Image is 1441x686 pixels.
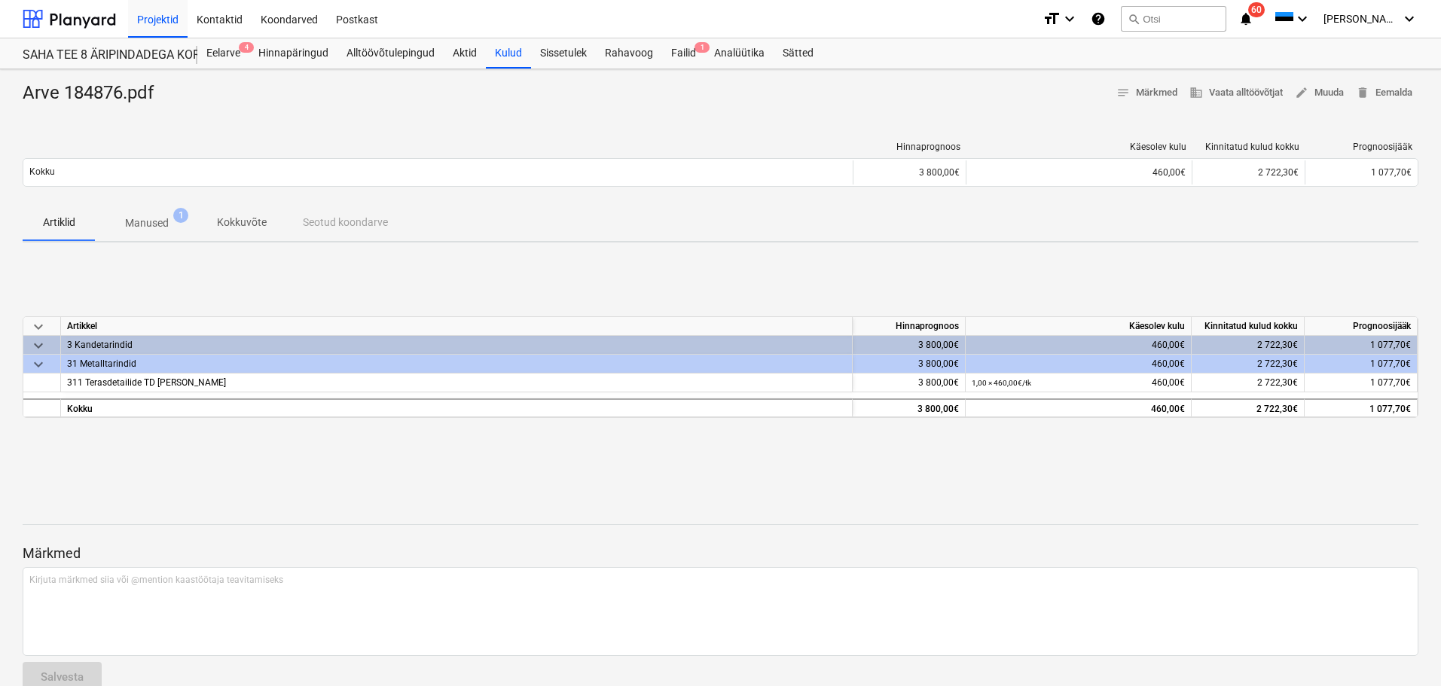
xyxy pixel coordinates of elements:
button: Märkmed [1110,81,1183,105]
span: 311 Terasdetailide TD maksumus [67,377,226,388]
div: 460,00€ [972,400,1185,419]
div: 1 077,70€ [1305,355,1418,373]
button: Vaata alltöövõtjat [1183,81,1289,105]
span: Eemalda [1356,84,1412,102]
a: Sissetulek [531,38,596,69]
div: 3 800,00€ [853,373,966,392]
div: Hinnaprognoos [859,142,960,152]
span: [PERSON_NAME][GEOGRAPHIC_DATA] [1323,13,1399,25]
a: Alltöövõtulepingud [337,38,444,69]
div: Vestlusvidin [1366,614,1441,686]
div: Käesolev kulu [972,142,1186,152]
i: keyboard_arrow_down [1061,10,1079,28]
a: Rahavoog [596,38,662,69]
div: 3 800,00€ [853,160,966,184]
span: Märkmed [1116,84,1177,102]
div: 460,00€ [972,167,1186,178]
a: Aktid [444,38,486,69]
div: 3 800,00€ [853,336,966,355]
div: 3 800,00€ [853,355,966,373]
div: Käesolev kulu [966,317,1192,336]
span: delete [1356,86,1369,99]
button: Eemalda [1350,81,1418,105]
i: keyboard_arrow_down [1293,10,1311,28]
span: search [1128,13,1140,25]
a: Analüütika [705,38,774,69]
div: 460,00€ [972,336,1185,355]
div: 3 800,00€ [853,398,966,417]
span: notes [1116,86,1130,99]
a: Hinnapäringud [249,38,337,69]
div: 3 Kandetarindid [67,336,846,354]
p: Kokku [29,166,55,178]
div: Kokku [61,398,853,417]
span: 2 722,30€ [1257,377,1298,388]
iframe: Chat Widget [1366,614,1441,686]
span: 60 [1248,2,1265,17]
a: Sätted [774,38,823,69]
span: 1 077,70€ [1370,377,1411,388]
span: keyboard_arrow_down [29,318,47,336]
a: Failid1 [662,38,705,69]
p: Kokkuvõte [217,215,267,230]
div: Failid [662,38,705,69]
p: Märkmed [23,544,1418,563]
small: 1,00 × 460,00€ / tk [972,379,1031,387]
div: Prognoosijääk [1311,142,1412,152]
i: Abikeskus [1091,10,1106,28]
div: 2 722,30€ [1192,160,1305,184]
span: 1 [173,208,188,223]
span: 1 077,70€ [1371,167,1412,178]
a: Eelarve4 [197,38,249,69]
span: Muuda [1295,84,1344,102]
div: 1 077,70€ [1305,336,1418,355]
button: Otsi [1121,6,1226,32]
span: Vaata alltöövõtjat [1189,84,1283,102]
i: keyboard_arrow_down [1400,10,1418,28]
i: format_size [1043,10,1061,28]
div: Eelarve [197,38,249,69]
div: Kinnitatud kulud kokku [1198,142,1299,152]
span: keyboard_arrow_down [29,337,47,355]
div: 460,00€ [972,355,1185,373]
div: SAHA TEE 8 ÄRIPINDADEGA KORTERMAJA [23,47,179,63]
div: 2 722,30€ [1192,355,1305,373]
div: 460,00€ [972,373,1185,392]
div: Artikkel [61,317,853,336]
div: Arve 184876.pdf [23,81,166,105]
p: Manused [125,215,169,231]
div: 1 077,70€ [1305,398,1418,417]
div: 31 Metalltarindid [67,355,846,373]
div: 2 722,30€ [1192,336,1305,355]
span: 1 [695,42,710,53]
span: edit [1295,86,1308,99]
span: keyboard_arrow_down [29,355,47,373]
span: 4 [239,42,254,53]
div: 2 722,30€ [1192,398,1305,417]
i: notifications [1238,10,1253,28]
p: Artiklid [41,215,77,230]
button: Muuda [1289,81,1350,105]
div: Prognoosijääk [1305,317,1418,336]
div: Kinnitatud kulud kokku [1192,317,1305,336]
a: Kulud [486,38,531,69]
span: business [1189,86,1203,99]
div: Hinnaprognoos [853,317,966,336]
